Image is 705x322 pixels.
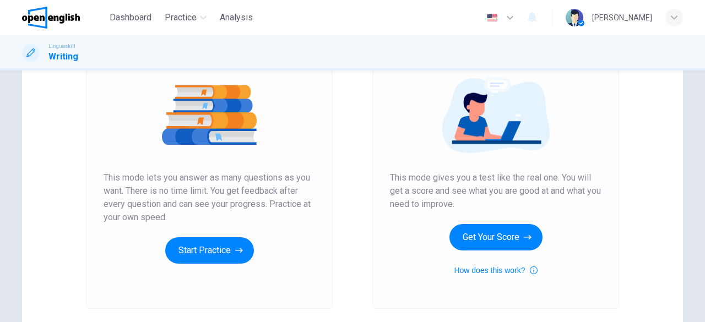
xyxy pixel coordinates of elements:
[449,224,543,250] button: Get Your Score
[215,8,257,28] button: Analysis
[104,171,315,224] span: This mode lets you answer as many questions as you want. There is no time limit. You get feedback...
[48,50,78,63] h1: Writing
[592,11,652,24] div: [PERSON_NAME]
[485,14,499,22] img: en
[160,8,211,28] button: Practice
[22,7,105,29] a: OpenEnglish logo
[165,11,197,24] span: Practice
[105,8,156,28] button: Dashboard
[165,237,254,264] button: Start Practice
[454,264,537,277] button: How does this work?
[48,42,75,50] span: Linguaskill
[110,11,151,24] span: Dashboard
[22,7,80,29] img: OpenEnglish logo
[566,9,583,26] img: Profile picture
[390,171,601,211] span: This mode gives you a test like the real one. You will get a score and see what you are good at a...
[220,11,253,24] span: Analysis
